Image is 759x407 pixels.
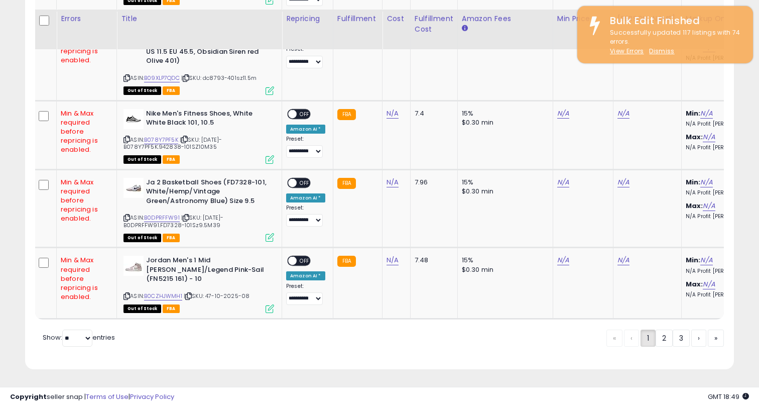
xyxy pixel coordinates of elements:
span: 2025-09-9 18:49 GMT [708,392,749,401]
a: N/A [557,177,569,187]
div: Amazon AI * [286,193,325,202]
img: 31JDyUqQA0L._SL40_.jpg [123,178,144,198]
small: FBA [337,256,356,267]
a: N/A [557,109,569,119]
a: N/A [617,109,629,119]
span: › [698,333,700,343]
div: Amazon AI * [286,271,325,280]
a: View Errors [610,47,644,55]
div: ASIN: [123,109,274,163]
div: $0.30 min [462,265,545,274]
a: N/A [700,177,712,187]
a: N/A [617,177,629,187]
div: Repricing [286,14,329,24]
span: OFF [297,110,313,118]
small: FBA [337,178,356,189]
div: 15% [462,256,545,265]
div: ASIN: [123,178,274,241]
div: 7.4 [415,109,450,118]
a: Privacy Policy [130,392,174,401]
a: N/A [387,109,399,119]
span: OFF [297,178,313,187]
div: Cost [387,14,406,24]
strong: Copyright [10,392,47,401]
span: | SKU: [DATE]-B0DPRFFW91.FD7328-101Sz9.5M39 [123,214,223,229]
div: Preset: [286,205,325,227]
span: | SKU: [DATE]-B078Y7PF5K.942838-101SZ10M35 [123,136,222,151]
span: | SKU: 47-10-2025-08 [184,292,249,300]
b: Min: [686,109,701,118]
a: N/A [700,109,712,119]
b: Jordan Men's 1 Mid [PERSON_NAME]/Legend Pink-Sail (FN5215 161) - 10 [146,256,268,286]
div: Amazon Fees [462,14,549,24]
div: Title [121,14,278,24]
div: Min & Max required before repricing is enabled. [61,109,109,155]
div: Successfully updated 117 listings with 74 errors. [602,28,745,56]
div: 7.48 [415,256,450,265]
div: Bulk Edit Finished [602,14,745,28]
div: Preset: [286,136,325,158]
a: B0CZHJWMH1 [144,292,182,300]
div: Fulfillment [337,14,378,24]
span: All listings that are currently out of stock and unavailable for purchase on Amazon [123,234,161,242]
div: Preset: [286,46,325,68]
div: Min & Max required before repricing is enabled. [61,256,109,301]
a: B0DPRFFW91 [144,214,180,222]
span: FBA [163,304,180,313]
u: Dismiss [649,47,674,55]
span: » [714,333,717,343]
div: 7.96 [415,178,450,187]
div: $0.30 min [462,118,545,127]
b: Min: [686,255,701,265]
small: Amazon Fees. [462,24,468,33]
div: Min Price [557,14,609,24]
b: Ja 2 Basketball Shoes (FD7328-101, White/Hemp/Vintage Green/Astronomy Blue) Size 9.5 [146,178,268,209]
div: ASIN: [123,256,274,312]
a: 2 [656,330,673,347]
b: Max: [686,132,703,142]
img: 31C3gU5JWQL._SL40_.jpg [123,256,144,276]
span: All listings that are currently out of stock and unavailable for purchase on Amazon [123,155,161,164]
span: | SKU: dc8793-401sz11.5m [181,74,257,82]
a: N/A [700,255,712,265]
div: 15% [462,178,545,187]
a: 3 [673,330,690,347]
a: N/A [387,177,399,187]
small: FBA [337,109,356,120]
div: 15% [462,109,545,118]
div: Amazon AI * [286,125,325,134]
div: seller snap | | [10,392,174,402]
b: Min: [686,177,701,187]
a: B078Y7PF5K [144,136,178,144]
a: N/A [557,255,569,265]
a: N/A [703,201,715,211]
span: FBA [163,234,180,242]
img: 31GshIYJlgL._SL40_.jpg [123,109,144,129]
div: Min & Max required before repricing is enabled. [61,178,109,224]
span: Show: entries [43,333,115,342]
a: N/A [703,279,715,289]
b: Max: [686,279,703,289]
div: Fulfillment Cost [415,14,453,35]
span: FBA [163,86,180,95]
a: N/A [703,132,715,142]
div: Errors [61,14,112,24]
span: FBA [163,155,180,164]
a: B09XLP7QDC [144,74,180,82]
div: Preset: [286,283,325,306]
a: N/A [617,255,629,265]
a: N/A [387,255,399,265]
div: $0.30 min [462,187,545,196]
div: ASIN: [123,19,274,93]
span: All listings that are currently out of stock and unavailable for purchase on Amazon [123,304,161,313]
span: All listings that are currently out of stock and unavailable for purchase on Amazon [123,86,161,95]
a: 1 [641,330,656,347]
b: Nike Men's Fitness Shoes, White White Black 101, 10.5 [146,109,268,130]
a: Terms of Use [86,392,129,401]
b: Max: [686,201,703,211]
span: OFF [297,257,313,265]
